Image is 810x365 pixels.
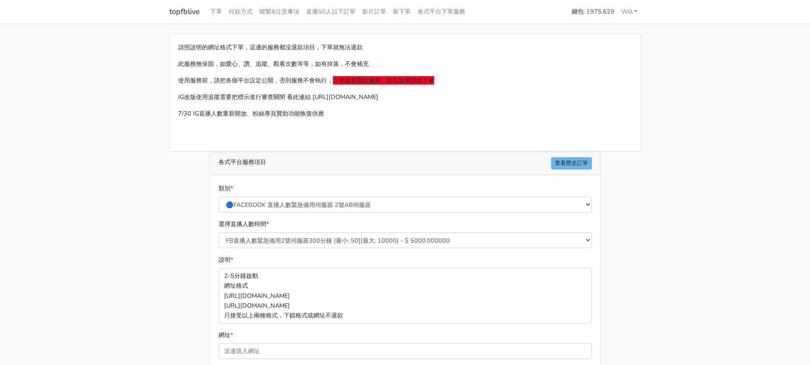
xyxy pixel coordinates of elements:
p: 請照說明的網址格式下單，這邊的服務都沒退款項目，下單就無法退款 [178,42,632,52]
a: 錢包: 1975.629 [568,3,618,20]
a: 查看歷史訂單 [551,157,592,170]
a: topfblive [169,3,200,20]
a: 下單 [207,3,225,20]
input: 這邊填入網址 [219,343,592,359]
span: 下單後無退款服務，如有疑慮請勿下單 [333,76,434,85]
p: 7/30 IG直播人數重新開放、粉絲專頁贊助功能恢復供應 [178,109,632,119]
div: 各式平台服務項目 [210,152,600,175]
label: 選擇直播人數時間 [219,219,269,229]
a: 聯繫&注意事項 [256,3,303,20]
p: IG改版使用追蹤需要把標示進行審查關閉 看此連結 [URL][DOMAIN_NAME] [178,92,632,102]
p: 此服務無保固，如愛心、讚、追蹤、觀看次數等等，如有掉落，不會補充 [178,59,632,69]
a: 付款方式 [225,3,256,20]
p: 使用服務前，請把各個平台設定公開，否則服務不會執行， [178,76,632,85]
a: Will [618,3,641,20]
label: 類別 [219,184,233,193]
p: 2-5分鐘啟動 網址格式 [URL][DOMAIN_NAME] [URL][DOMAIN_NAME] 只接受以上兩種格式，下錯格式或網址不退款 [219,268,592,323]
a: 各式平台下單服務 [414,3,469,20]
a: 新下單 [389,3,414,20]
a: 直播50人以下訂單 [303,3,359,20]
a: 影片訂單 [359,3,389,20]
strong: 錢包: 1975.629 [571,7,614,16]
label: 說明 [219,255,233,265]
label: 網址 [219,330,233,340]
